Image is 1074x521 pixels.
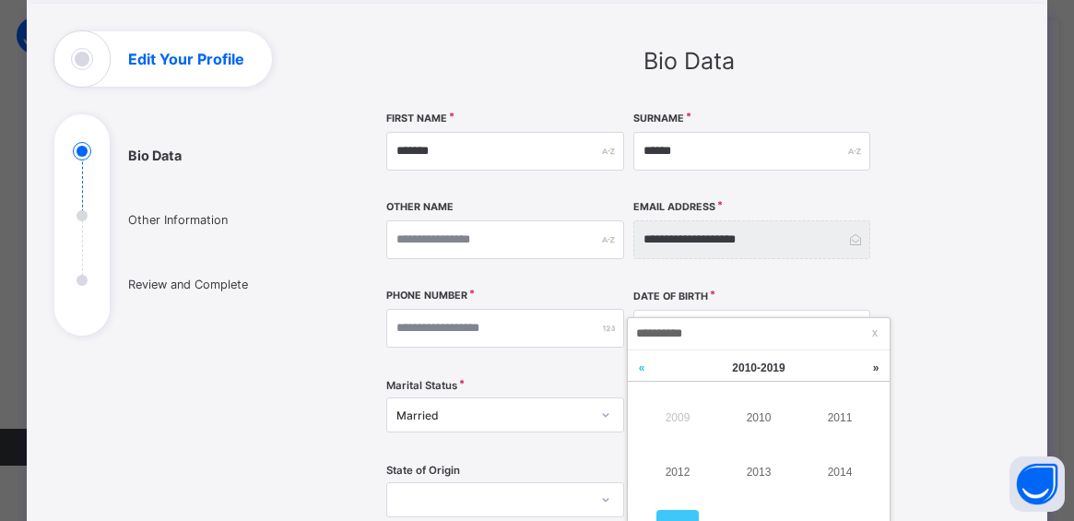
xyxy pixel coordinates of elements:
[718,444,799,499] td: 2013
[799,390,880,444] td: 2011
[738,401,780,434] a: 2010
[633,112,684,124] label: Surname
[738,456,780,489] a: 2013
[386,112,447,124] label: First Name
[633,201,715,213] label: Email Address
[656,456,699,489] a: 2012
[386,201,454,213] label: Other Name
[633,290,708,302] label: Date of Birth
[1009,456,1065,512] button: Open asap
[386,290,467,302] label: Phone Number
[643,47,735,75] span: Bio Data
[637,444,718,499] td: 2012
[656,401,699,434] a: 2009
[862,350,890,385] a: Next decade
[718,390,799,444] td: 2010
[128,52,244,66] h1: Edit Your Profile
[732,361,785,374] span: 2010 - 2019
[386,379,457,392] span: Marital Status
[799,444,880,499] td: 2014
[676,350,842,385] a: 2010-2019
[637,390,718,444] td: 2009
[819,456,861,489] a: 2014
[628,350,655,385] a: Last decade
[386,464,460,477] span: State of Origin
[396,409,589,422] div: Married
[819,401,861,434] a: 2011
